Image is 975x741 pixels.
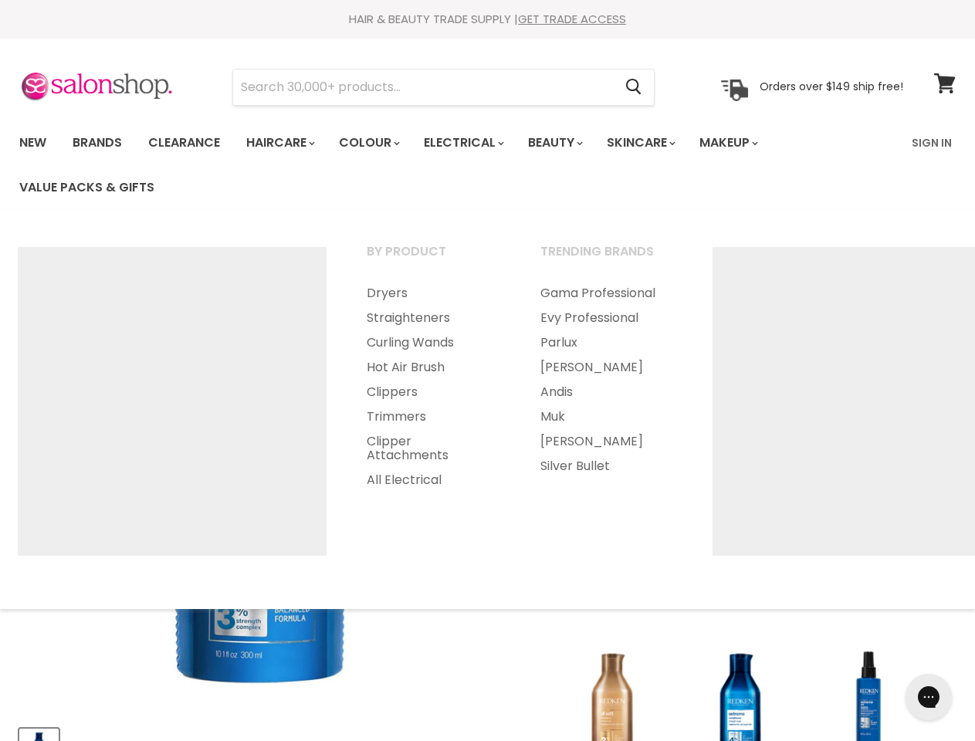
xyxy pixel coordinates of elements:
[521,380,692,404] a: Andis
[347,330,518,355] a: Curling Wands
[516,127,592,159] a: Beauty
[235,127,324,159] a: Haircare
[688,127,767,159] a: Makeup
[233,69,613,105] input: Search
[137,127,232,159] a: Clearance
[521,239,692,278] a: Trending Brands
[521,330,692,355] a: Parlux
[347,380,518,404] a: Clippers
[521,429,692,454] a: [PERSON_NAME]
[521,281,692,479] ul: Main menu
[61,127,134,159] a: Brands
[232,69,655,106] form: Product
[347,281,518,306] a: Dryers
[521,404,692,429] a: Muk
[8,120,902,210] ul: Main menu
[902,127,961,159] a: Sign In
[595,127,685,159] a: Skincare
[898,668,960,726] iframe: Gorgias live chat messenger
[347,306,518,330] a: Straighteners
[613,69,654,105] button: Search
[412,127,513,159] a: Electrical
[347,468,518,492] a: All Electrical
[760,80,903,93] p: Orders over $149 ship free!
[347,404,518,429] a: Trimmers
[347,355,518,380] a: Hot Air Brush
[8,171,166,204] a: Value Packs & Gifts
[521,281,692,306] a: Gama Professional
[347,429,518,468] a: Clipper Attachments
[8,127,58,159] a: New
[347,239,518,278] a: By Product
[518,11,626,27] a: GET TRADE ACCESS
[521,454,692,479] a: Silver Bullet
[327,127,409,159] a: Colour
[521,306,692,330] a: Evy Professional
[521,355,692,380] a: [PERSON_NAME]
[347,281,518,492] ul: Main menu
